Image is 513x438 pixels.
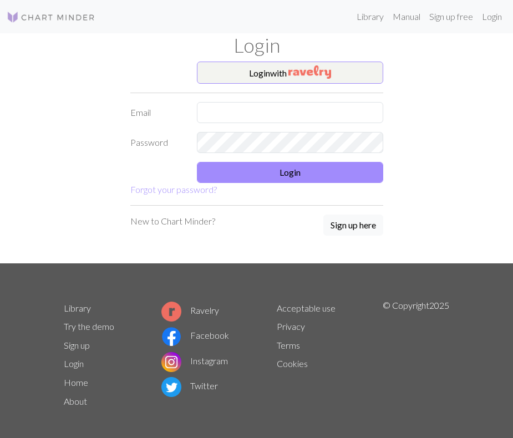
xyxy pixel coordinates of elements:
[64,303,91,313] a: Library
[64,321,114,332] a: Try the demo
[130,215,215,228] p: New to Chart Minder?
[352,6,388,28] a: Library
[161,305,219,315] a: Ravelry
[161,377,181,397] img: Twitter logo
[130,184,217,195] a: Forgot your password?
[425,6,478,28] a: Sign up free
[161,302,181,322] img: Ravelry logo
[197,162,383,183] button: Login
[288,65,331,79] img: Ravelry
[124,132,190,153] label: Password
[64,340,90,350] a: Sign up
[197,62,383,84] button: Loginwith
[64,377,88,388] a: Home
[323,215,383,236] button: Sign up here
[478,6,506,28] a: Login
[64,396,87,406] a: About
[64,358,84,369] a: Login
[383,299,449,411] p: © Copyright 2025
[323,215,383,237] a: Sign up here
[277,321,305,332] a: Privacy
[388,6,425,28] a: Manual
[277,358,308,369] a: Cookies
[7,11,95,24] img: Logo
[161,352,181,372] img: Instagram logo
[161,355,228,366] a: Instagram
[277,340,300,350] a: Terms
[161,327,181,347] img: Facebook logo
[124,102,190,123] label: Email
[161,380,218,391] a: Twitter
[277,303,336,313] a: Acceptable use
[161,330,229,340] a: Facebook
[57,33,456,57] h1: Login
